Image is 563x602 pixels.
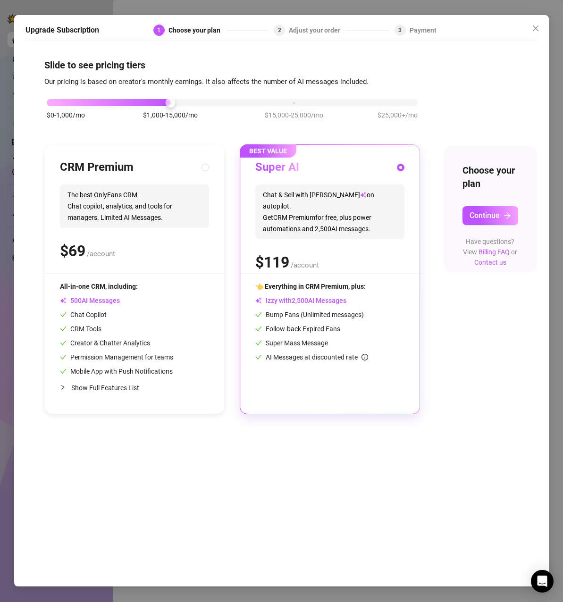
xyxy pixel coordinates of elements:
[462,164,518,190] h4: Choose your plan
[143,110,198,120] span: $1,000-15,000/mo
[87,250,115,258] span: /account
[266,353,368,361] span: AI Messages at discounted rate
[255,160,299,175] h3: Super AI
[291,261,319,269] span: /account
[265,110,323,120] span: $15,000-25,000/mo
[398,27,402,33] span: 3
[47,110,85,120] span: $0-1,000/mo
[479,248,510,256] a: Billing FAQ
[71,384,139,392] span: Show Full Features List
[531,570,554,593] div: Open Intercom Messenger
[157,27,160,33] span: 1
[60,242,85,260] span: $
[60,353,173,361] span: Permission Management for teams
[255,283,366,290] span: 👈 Everything in CRM Premium, plus:
[528,21,543,36] button: Close
[168,25,226,36] div: Choose your plan
[60,340,67,346] span: check
[255,325,340,333] span: Follow-back Expired Fans
[504,212,511,219] span: arrow-right
[60,326,67,332] span: check
[60,385,66,390] span: collapsed
[60,368,67,375] span: check
[255,339,328,347] span: Super Mass Message
[255,340,262,346] span: check
[60,160,134,175] h3: CRM Premium
[25,25,99,36] h5: Upgrade Subscription
[60,184,209,228] span: The best OnlyFans CRM. Chat copilot, analytics, and tools for managers. Limited AI Messages.
[255,184,404,239] span: Chat & Sell with [PERSON_NAME] on autopilot. Get CRM Premium for free, plus power automations and...
[60,311,107,318] span: Chat Copilot
[255,297,346,304] span: Izzy with AI Messages
[361,354,368,360] span: info-circle
[289,25,346,36] div: Adjust your order
[60,297,120,304] span: AI Messages
[255,326,262,332] span: check
[44,59,519,72] h4: Slide to see pricing tiers
[278,27,281,33] span: 2
[60,339,150,347] span: Creator & Chatter Analytics
[378,110,418,120] span: $25,000+/mo
[60,368,173,375] span: Mobile App with Push Notifications
[532,25,539,32] span: close
[44,77,369,86] span: Our pricing is based on creator's monthly earnings. It also affects the number of AI messages inc...
[60,376,209,399] div: Show Full Features List
[255,311,262,318] span: check
[410,25,437,36] div: Payment
[255,311,364,318] span: Bump Fans (Unlimited messages)
[470,211,500,220] span: Continue
[463,238,517,266] span: Have questions? View or
[60,283,138,290] span: All-in-one CRM, including:
[255,354,262,360] span: check
[60,325,101,333] span: CRM Tools
[60,354,67,360] span: check
[255,253,289,271] span: $
[240,144,296,158] span: BEST VALUE
[60,311,67,318] span: check
[462,206,518,225] button: Continuearrow-right
[528,25,543,32] span: Close
[474,259,506,266] a: Contact us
